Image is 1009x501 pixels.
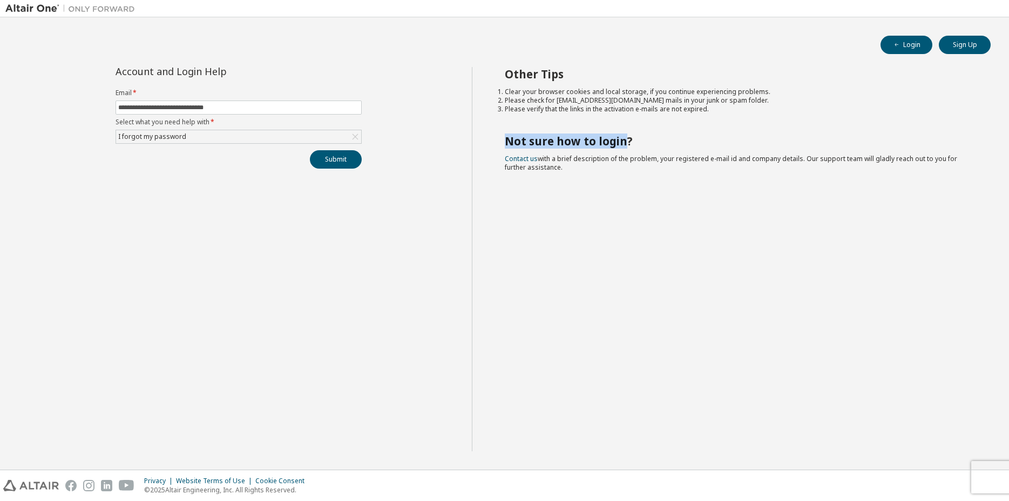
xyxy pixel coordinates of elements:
[101,480,112,491] img: linkedin.svg
[505,88,971,96] li: Clear your browser cookies and local storage, if you continue experiencing problems.
[3,480,59,491] img: altair_logo.svg
[5,3,140,14] img: Altair One
[505,67,971,81] h2: Other Tips
[505,154,957,172] span: with a brief description of the problem, your registered e-mail id and company details. Our suppo...
[116,89,362,97] label: Email
[505,105,971,113] li: Please verify that the links in the activation e-mails are not expired.
[117,131,188,143] div: I forgot my password
[65,480,77,491] img: facebook.svg
[116,67,313,76] div: Account and Login Help
[144,477,176,485] div: Privacy
[83,480,94,491] img: instagram.svg
[310,150,362,169] button: Submit
[116,118,362,126] label: Select what you need help with
[505,154,538,163] a: Contact us
[881,36,932,54] button: Login
[119,480,134,491] img: youtube.svg
[144,485,311,495] p: © 2025 Altair Engineering, Inc. All Rights Reserved.
[176,477,255,485] div: Website Terms of Use
[505,96,971,105] li: Please check for [EMAIL_ADDRESS][DOMAIN_NAME] mails in your junk or spam folder.
[116,130,361,143] div: I forgot my password
[255,477,311,485] div: Cookie Consent
[505,134,971,148] h2: Not sure how to login?
[939,36,991,54] button: Sign Up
